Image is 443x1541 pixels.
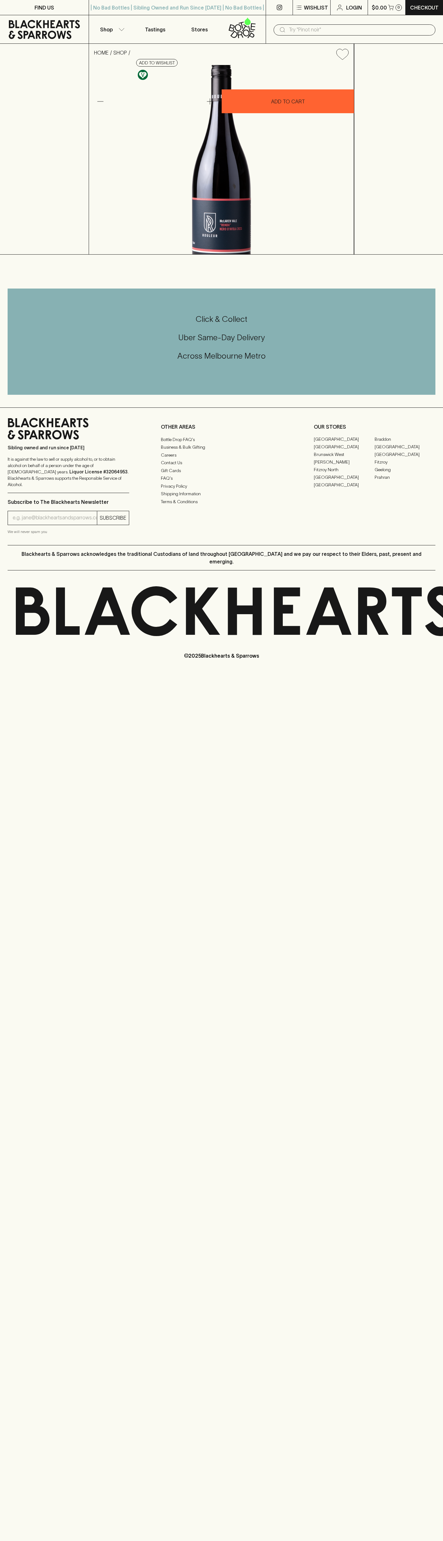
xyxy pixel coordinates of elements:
[314,458,375,466] a: [PERSON_NAME]
[8,456,129,488] p: It is against the law to sell or supply alcohol to, or to obtain alcohol on behalf of a person un...
[8,314,435,324] h5: Click & Collect
[161,423,282,431] p: OTHER AREAS
[161,467,282,474] a: Gift Cards
[161,475,282,482] a: FAQ's
[334,46,351,62] button: Add to wishlist
[161,490,282,498] a: Shipping Information
[13,513,97,523] input: e.g. jane@blackheartsandsparrows.com.au
[314,474,375,481] a: [GEOGRAPHIC_DATA]
[314,481,375,489] a: [GEOGRAPHIC_DATA]
[8,351,435,361] h5: Across Melbourne Metro
[289,25,430,35] input: Try "Pinot noir"
[69,469,128,474] strong: Liquor License #32064953
[375,436,435,443] a: Braddon
[314,466,375,474] a: Fitzroy North
[100,514,126,522] p: SUBSCRIBE
[410,4,439,11] p: Checkout
[372,4,387,11] p: $0.00
[191,26,208,33] p: Stores
[314,423,435,431] p: OUR STORES
[271,98,305,105] p: ADD TO CART
[161,436,282,443] a: Bottle Drop FAQ's
[222,89,354,113] button: ADD TO CART
[113,50,127,55] a: SHOP
[314,436,375,443] a: [GEOGRAPHIC_DATA]
[8,332,435,343] h5: Uber Same-Day Delivery
[161,482,282,490] a: Privacy Policy
[177,15,222,43] a: Stores
[100,26,113,33] p: Shop
[12,550,431,565] p: Blackhearts & Sparrows acknowledges the traditional Custodians of land throughout [GEOGRAPHIC_DAT...
[375,466,435,474] a: Geelong
[138,70,148,80] img: Vegan
[161,451,282,459] a: Careers
[161,498,282,505] a: Terms & Conditions
[89,15,133,43] button: Shop
[161,444,282,451] a: Business & Bulk Gifting
[89,65,354,254] img: 34884.png
[304,4,328,11] p: Wishlist
[375,443,435,451] a: [GEOGRAPHIC_DATA]
[375,451,435,458] a: [GEOGRAPHIC_DATA]
[314,443,375,451] a: [GEOGRAPHIC_DATA]
[8,445,129,451] p: Sibling owned and run since [DATE]
[161,459,282,467] a: Contact Us
[145,26,165,33] p: Tastings
[375,474,435,481] a: Prahran
[397,6,400,9] p: 0
[8,529,129,535] p: We will never spam you
[314,451,375,458] a: Brunswick West
[35,4,54,11] p: FIND US
[97,511,129,525] button: SUBSCRIBE
[136,59,178,67] button: Add to wishlist
[8,289,435,395] div: Call to action block
[346,4,362,11] p: Login
[375,458,435,466] a: Fitzroy
[133,15,177,43] a: Tastings
[136,68,149,81] a: Made without the use of any animal products.
[8,498,129,506] p: Subscribe to The Blackhearts Newsletter
[94,50,109,55] a: HOME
